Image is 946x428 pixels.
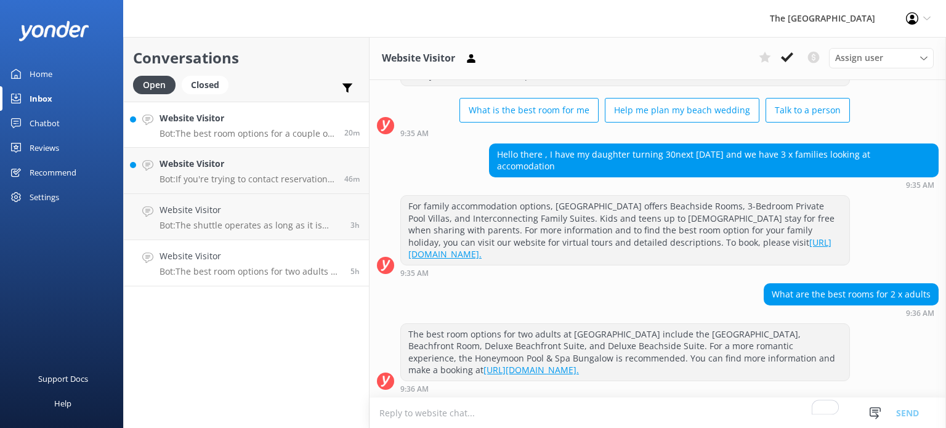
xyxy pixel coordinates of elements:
strong: 9:36 AM [906,310,934,317]
div: Sep 28 2025 03:35pm (UTC -10:00) Pacific/Honolulu [489,180,939,189]
p: Bot: If you're trying to contact reservations, you can reach them at the following numbers: - [GE... [160,174,335,185]
div: Assign User [829,48,934,68]
div: Recommend [30,160,76,185]
h4: Website Visitor [160,203,341,217]
strong: 9:36 AM [400,386,429,393]
div: Settings [30,185,59,209]
div: Closed [182,76,228,94]
h4: Website Visitor [160,249,341,263]
a: Website VisitorBot:If you're trying to contact reservations, you can reach them at the following ... [124,148,369,194]
div: For family accommodation options, [GEOGRAPHIC_DATA] offers Beachside Rooms, 3-Bedroom Private Poo... [401,196,849,265]
h4: Website Visitor [160,111,335,125]
strong: 9:35 AM [400,130,429,137]
button: Help me plan my beach wedding [605,98,759,123]
a: Website VisitorBot:The shuttle operates as long as it is arranged and confirmed at least 3 days p... [124,194,369,240]
div: What are the best rooms for 2 x adults [764,284,938,305]
h2: Conversations [133,46,360,70]
div: Home [30,62,52,86]
a: [URL][DOMAIN_NAME]. [483,364,579,376]
strong: 9:35 AM [400,270,429,277]
div: Sep 28 2025 03:36pm (UTC -10:00) Pacific/Honolulu [400,384,850,393]
div: The best room options for two adults at [GEOGRAPHIC_DATA] include the [GEOGRAPHIC_DATA], Beachfro... [401,324,849,381]
span: Assign user [835,51,883,65]
button: What is the best room for me [459,98,599,123]
span: Sep 28 2025 03:36pm (UTC -10:00) Pacific/Honolulu [350,266,360,277]
div: Sep 28 2025 03:36pm (UTC -10:00) Pacific/Honolulu [764,309,939,317]
div: Reviews [30,135,59,160]
div: Support Docs [38,366,88,391]
h4: Website Visitor [160,157,335,171]
p: Bot: The shuttle operates as long as it is arranged and confirmed at least 3 days prior to arriva... [160,220,341,231]
div: Help [54,391,71,416]
div: Open [133,76,176,94]
p: Bot: The best room options for a couple on the beachfront at [GEOGRAPHIC_DATA] include the Beachf... [160,128,335,139]
img: yonder-white-logo.png [18,21,89,41]
div: Chatbot [30,111,60,135]
p: Bot: The best room options for two adults at [GEOGRAPHIC_DATA] include the [GEOGRAPHIC_DATA], Bea... [160,266,341,277]
button: Talk to a person [766,98,850,123]
a: Website VisitorBot:The best room options for a couple on the beachfront at [GEOGRAPHIC_DATA] incl... [124,102,369,148]
div: Sep 28 2025 03:35pm (UTC -10:00) Pacific/Honolulu [400,269,850,277]
div: Hello there , I have my daughter turning 30next [DATE] and we have 3 x families looking at accomo... [490,144,938,177]
span: Sep 28 2025 05:11pm (UTC -10:00) Pacific/Honolulu [350,220,360,230]
a: Closed [182,78,235,91]
a: [URL][DOMAIN_NAME]. [408,236,831,260]
span: Sep 28 2025 08:26pm (UTC -10:00) Pacific/Honolulu [344,127,360,138]
span: Sep 28 2025 08:00pm (UTC -10:00) Pacific/Honolulu [344,174,360,184]
a: Website VisitorBot:The best room options for two adults at [GEOGRAPHIC_DATA] include the [GEOGRAP... [124,240,369,286]
textarea: To enrich screen reader interactions, please activate Accessibility in Grammarly extension settings [370,398,946,428]
a: Open [133,78,182,91]
strong: 9:35 AM [906,182,934,189]
div: Inbox [30,86,52,111]
h3: Website Visitor [382,50,455,67]
div: Sep 28 2025 03:35pm (UTC -10:00) Pacific/Honolulu [400,129,850,137]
